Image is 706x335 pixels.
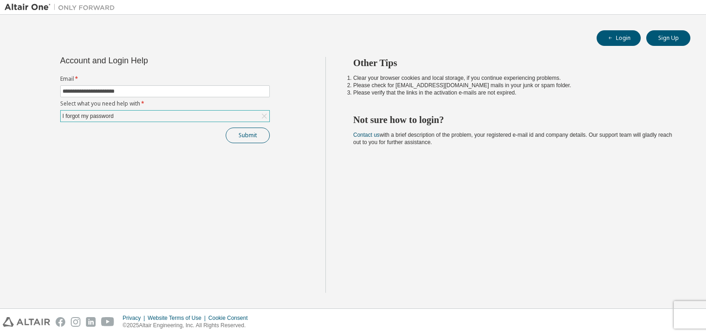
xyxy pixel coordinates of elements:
li: Please check for [EMAIL_ADDRESS][DOMAIN_NAME] mails in your junk or spam folder. [353,82,674,89]
li: Please verify that the links in the activation e-mails are not expired. [353,89,674,96]
div: I forgot my password [61,111,269,122]
img: Altair One [5,3,120,12]
h2: Not sure how to login? [353,114,674,126]
h2: Other Tips [353,57,674,69]
div: Cookie Consent [208,314,253,322]
button: Submit [226,128,270,143]
button: Sign Up [646,30,690,46]
span: with a brief description of the problem, your registered e-mail id and company details. Our suppo... [353,132,672,145]
div: Website Terms of Use [148,314,208,322]
label: Select what you need help with [60,100,270,107]
img: instagram.svg [71,317,80,327]
div: Account and Login Help [60,57,228,64]
label: Email [60,75,270,83]
button: Login [597,30,641,46]
img: facebook.svg [56,317,65,327]
li: Clear your browser cookies and local storage, if you continue experiencing problems. [353,74,674,82]
div: Privacy [123,314,148,322]
img: linkedin.svg [86,317,96,327]
a: Contact us [353,132,380,138]
div: I forgot my password [61,111,115,121]
img: altair_logo.svg [3,317,50,327]
p: © 2025 Altair Engineering, Inc. All Rights Reserved. [123,322,253,329]
img: youtube.svg [101,317,114,327]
